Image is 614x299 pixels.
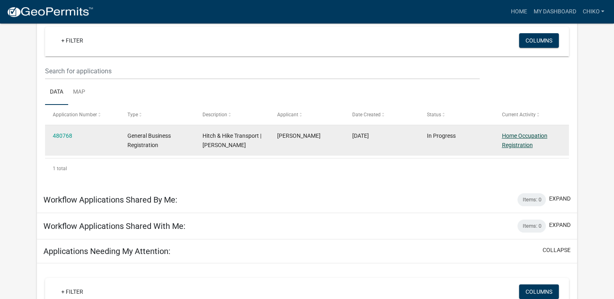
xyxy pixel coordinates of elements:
[68,79,90,105] a: Map
[352,132,369,139] span: 09/18/2025
[203,112,227,117] span: Description
[195,105,269,124] datatable-header-cell: Description
[45,105,120,124] datatable-header-cell: Application Number
[127,132,171,148] span: General Business Registration
[427,112,441,117] span: Status
[507,4,530,19] a: Home
[43,221,185,231] h5: Workflow Applications Shared With Me:
[352,112,381,117] span: Date Created
[519,33,559,48] button: Columns
[53,132,72,139] a: 480768
[419,105,494,124] datatable-header-cell: Status
[502,112,535,117] span: Current Activity
[43,246,170,256] h5: Applications Needing My Attention:
[37,12,577,186] div: collapse
[43,195,177,205] h5: Workflow Applications Shared By Me:
[277,132,321,139] span: Sylvester Cantrell Pennamon
[530,4,579,19] a: My Dashboard
[344,105,419,124] datatable-header-cell: Date Created
[517,193,546,206] div: Items: 0
[427,132,456,139] span: In Progress
[549,221,571,229] button: expand
[203,132,261,148] span: Hitch & Hike Transport | PENNAMON SYLVESTER C
[127,112,138,117] span: Type
[502,132,547,148] a: Home Occupation Registration
[55,284,90,299] a: + Filter
[277,112,298,117] span: Applicant
[55,33,90,48] a: + Filter
[45,79,68,105] a: Data
[579,4,608,19] a: Chiko
[53,112,97,117] span: Application Number
[517,220,546,233] div: Items: 0
[45,158,569,179] div: 1 total
[120,105,194,124] datatable-header-cell: Type
[494,105,569,124] datatable-header-cell: Current Activity
[45,63,480,79] input: Search for applications
[549,194,571,203] button: expand
[543,246,571,254] button: collapse
[269,105,344,124] datatable-header-cell: Applicant
[519,284,559,299] button: Columns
